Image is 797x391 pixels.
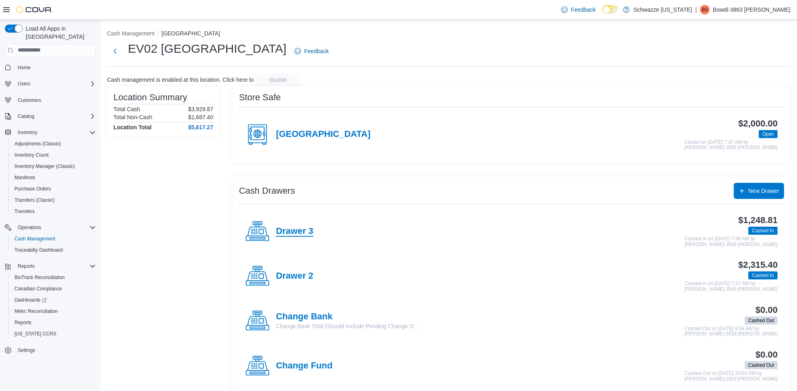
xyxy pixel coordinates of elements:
p: Change Bank Total (Should Include Pending Change O... [276,322,418,330]
h6: Total Non-Cash [113,114,152,120]
span: Home [14,62,96,72]
p: | [695,5,697,14]
div: Bowdi-3863 Thompson [700,5,710,14]
a: Adjustments (Classic) [11,139,64,149]
h4: Drawer 2 [276,271,313,281]
h1: EV02 [GEOGRAPHIC_DATA] [128,41,286,57]
h4: $5,617.27 [188,124,213,130]
button: Users [14,79,33,89]
span: Inventory [14,128,96,137]
span: Reports [11,318,96,327]
a: Cash Management [11,234,58,244]
span: Canadian Compliance [14,285,62,292]
span: Inventory Count [11,150,96,160]
button: Reports [2,261,99,272]
span: Customers [18,97,41,103]
button: Inventory [14,128,41,137]
a: [US_STATE] CCRS [11,329,60,339]
button: Manifests [8,172,99,183]
span: Open [762,130,774,138]
a: Inventory Manager (Classic) [11,161,78,171]
span: Feedback [571,6,595,14]
a: Transfers [11,207,38,216]
button: New Drawer [734,183,784,199]
span: Open [759,130,778,138]
h3: $0.00 [756,350,778,360]
button: Cash Management [107,30,154,37]
a: Metrc Reconciliation [11,306,61,316]
span: Traceabilty Dashboard [14,247,63,253]
button: [GEOGRAPHIC_DATA] [161,30,220,37]
h3: $1,248.81 [738,215,778,225]
h6: Total Cash [113,106,140,112]
h4: Location Total [113,124,152,130]
p: $3,929.87 [188,106,213,112]
nav: An example of EuiBreadcrumbs [107,29,791,39]
span: Users [18,81,30,87]
p: Cash management is enabled at this location. Click here to [107,77,254,83]
span: Purchase Orders [14,186,51,192]
span: Settings [14,345,96,355]
span: Transfers [11,207,96,216]
span: Transfers (Classic) [11,195,96,205]
button: Transfers (Classic) [8,194,99,206]
span: disable [269,76,287,84]
span: Operations [18,224,41,231]
button: Next [107,43,123,59]
button: Reports [14,261,38,271]
span: Canadian Compliance [11,284,96,294]
a: Home [14,63,34,72]
button: Metrc Reconciliation [8,306,99,317]
span: Cash Management [11,234,96,244]
span: BioTrack Reconciliation [11,273,96,282]
span: Reports [14,261,96,271]
h4: Change Fund [276,361,332,371]
span: Dashboards [14,297,47,303]
button: Catalog [2,111,99,122]
a: Manifests [11,173,38,182]
span: Dashboards [11,295,96,305]
p: Cashed In on [DATE] 7:37 AM by [PERSON_NAME]-3659 [PERSON_NAME] [685,281,778,292]
a: Settings [14,345,38,355]
span: Cashed In [752,227,774,234]
span: Inventory Manager (Classic) [11,161,96,171]
span: Reports [14,319,31,326]
span: Cashed In [748,271,778,279]
img: Cova [16,6,52,14]
button: Operations [14,223,45,232]
a: Feedback [291,43,332,59]
button: Operations [2,222,99,233]
button: Transfers [8,206,99,217]
a: Canadian Compliance [11,284,65,294]
span: Cashed Out [745,317,778,325]
span: B3 [702,5,708,14]
a: Transfers (Classic) [11,195,58,205]
span: Manifests [14,174,35,181]
a: BioTrack Reconciliation [11,273,68,282]
button: Settings [2,344,99,356]
h3: Store Safe [239,93,281,102]
span: Users [14,79,96,89]
h3: $0.00 [756,305,778,315]
span: Cashed Out [748,362,774,369]
nav: Complex example [5,58,96,377]
h4: [GEOGRAPHIC_DATA] [276,129,371,140]
span: Operations [14,223,96,232]
p: Cashed Out on [DATE] 10:03 PM by [PERSON_NAME]-2903 [PERSON_NAME] [685,371,778,382]
a: Customers [14,95,44,105]
a: Reports [11,318,35,327]
span: New Drawer [748,187,779,195]
span: Transfers [14,208,35,215]
span: Metrc Reconciliation [11,306,96,316]
button: Reports [8,317,99,328]
button: Inventory Count [8,149,99,161]
span: Washington CCRS [11,329,96,339]
p: Cashed Out on [DATE] 9:56 AM by [PERSON_NAME]-3659 [PERSON_NAME] [685,326,778,337]
span: Adjustments (Classic) [14,141,61,147]
span: Home [18,64,31,71]
a: Purchase Orders [11,184,54,194]
button: Inventory Manager (Classic) [8,161,99,172]
a: Feedback [558,2,599,18]
span: Catalog [14,112,96,121]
